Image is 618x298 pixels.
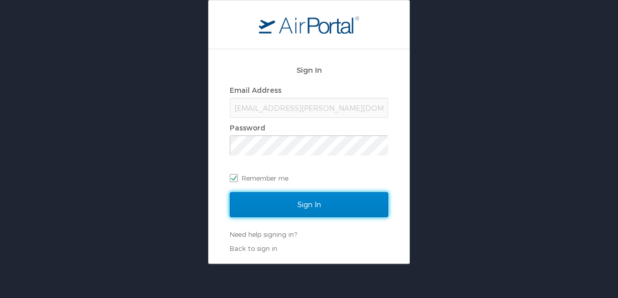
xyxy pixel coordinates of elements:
a: Back to sign in [230,244,277,252]
h2: Sign In [230,64,388,76]
label: Email Address [230,86,281,94]
a: Need help signing in? [230,230,297,238]
label: Password [230,123,265,132]
label: Remember me [230,171,388,186]
img: logo [259,16,359,34]
input: Sign In [230,192,388,217]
